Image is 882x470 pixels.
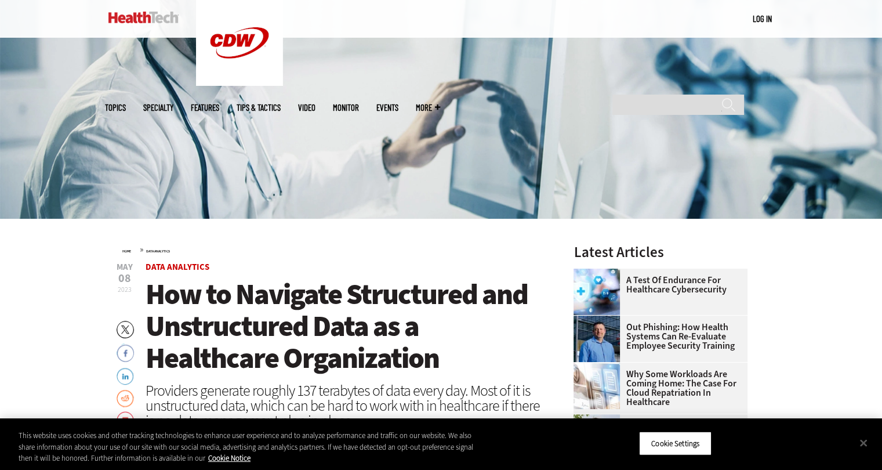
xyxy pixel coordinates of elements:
a: Home [122,249,131,254]
img: Scott Currie [574,316,620,362]
img: Jim Roeder [574,414,620,461]
button: Close [851,430,876,455]
button: Cookie Settings [639,431,712,455]
a: A Test of Endurance for Healthcare Cybersecurity [574,276,741,294]
a: CDW [196,77,283,89]
a: Data Analytics [146,249,170,254]
a: Log in [753,13,772,24]
div: This website uses cookies and other tracking technologies to enhance user experience and to analy... [19,430,485,464]
a: Jim Roeder [574,414,626,424]
img: Electronic health records [574,363,620,409]
div: » [122,245,543,254]
a: Why Some Workloads Are Coming Home: The Case for Cloud Repatriation in Healthcare [574,370,741,407]
a: Features [191,103,219,112]
a: Events [376,103,398,112]
a: Tips & Tactics [237,103,281,112]
a: Data Analytics [146,261,209,273]
a: MonITor [333,103,359,112]
h3: Latest Articles [574,245,747,259]
div: Providers generate roughly 137 terabytes of data every day. Most of it is unstructured data, whic... [146,383,543,428]
a: More information about your privacy [208,453,251,463]
img: Home [108,12,179,23]
span: More [416,103,440,112]
span: How to Navigate Structured and Unstructured Data as a Healthcare Organization [146,275,528,377]
img: Healthcare cybersecurity [574,269,620,315]
a: Video [298,103,315,112]
a: Electronic health records [574,363,626,372]
span: Specialty [143,103,173,112]
a: Healthcare cybersecurity [574,269,626,278]
div: User menu [753,13,772,25]
span: 08 [117,273,133,284]
a: Out Phishing: How Health Systems Can Re-Evaluate Employee Security Training [574,323,741,350]
span: Topics [105,103,126,112]
span: May [117,263,133,272]
a: Scott Currie [574,316,626,325]
span: 2023 [118,285,132,294]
